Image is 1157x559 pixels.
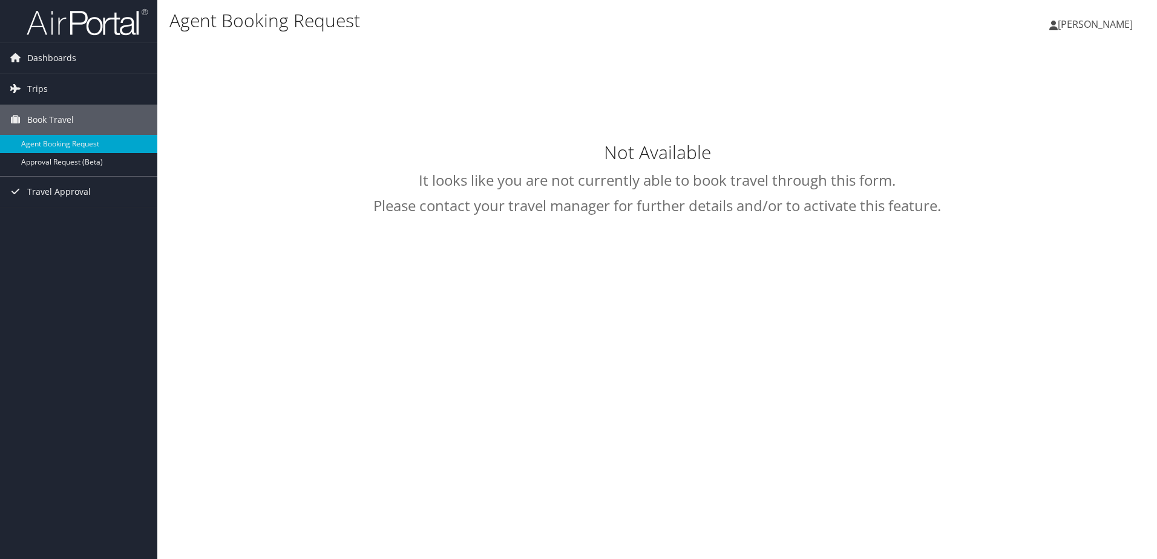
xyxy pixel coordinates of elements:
[171,140,1143,165] h1: Not Available
[27,8,148,36] img: airportal-logo.png
[169,8,820,33] h1: Agent Booking Request
[27,105,74,135] span: Book Travel
[27,177,91,207] span: Travel Approval
[27,43,76,73] span: Dashboards
[1058,18,1133,31] span: [PERSON_NAME]
[1049,6,1145,42] a: [PERSON_NAME]
[171,170,1143,191] h2: It looks like you are not currently able to book travel through this form.
[171,195,1143,216] h2: Please contact your travel manager for further details and/or to activate this feature.
[27,74,48,104] span: Trips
